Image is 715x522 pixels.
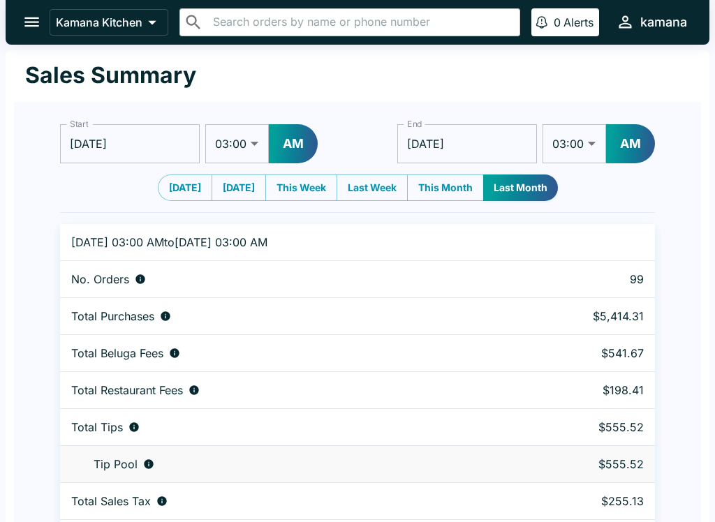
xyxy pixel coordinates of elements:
[483,174,558,201] button: Last Month
[94,457,138,471] p: Tip Pool
[337,174,408,201] button: Last Week
[25,61,196,89] h1: Sales Summary
[209,13,514,32] input: Search orders by name or phone number
[640,14,687,31] div: kamana
[71,272,488,286] div: Number of orders placed
[610,7,693,37] button: kamana
[510,457,644,471] p: $555.52
[14,4,50,40] button: open drawer
[50,9,168,36] button: Kamana Kitchen
[265,174,337,201] button: This Week
[71,346,163,360] p: Total Beluga Fees
[407,174,484,201] button: This Month
[71,494,488,508] div: Sales tax paid by diners
[510,420,644,434] p: $555.52
[71,420,123,434] p: Total Tips
[70,118,88,130] label: Start
[212,174,266,201] button: [DATE]
[56,15,142,29] p: Kamana Kitchen
[71,346,488,360] div: Fees paid by diners to Beluga
[71,383,488,397] div: Fees paid by diners to restaurant
[510,383,644,397] p: $198.41
[606,124,655,163] button: AM
[510,309,644,323] p: $5,414.31
[407,118,422,130] label: End
[71,309,154,323] p: Total Purchases
[563,15,594,29] p: Alerts
[71,457,488,471] div: Tips unclaimed by a waiter
[71,420,488,434] div: Combined individual and pooled tips
[269,124,318,163] button: AM
[554,15,561,29] p: 0
[71,383,183,397] p: Total Restaurant Fees
[71,494,151,508] p: Total Sales Tax
[397,124,537,163] input: Choose date, selected date is Sep 1, 2025
[60,124,200,163] input: Choose date, selected date is Aug 1, 2025
[158,174,212,201] button: [DATE]
[71,235,488,249] p: [DATE] 03:00 AM to [DATE] 03:00 AM
[71,272,129,286] p: No. Orders
[510,494,644,508] p: $255.13
[510,346,644,360] p: $541.67
[510,272,644,286] p: 99
[71,309,488,323] div: Aggregate order subtotals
